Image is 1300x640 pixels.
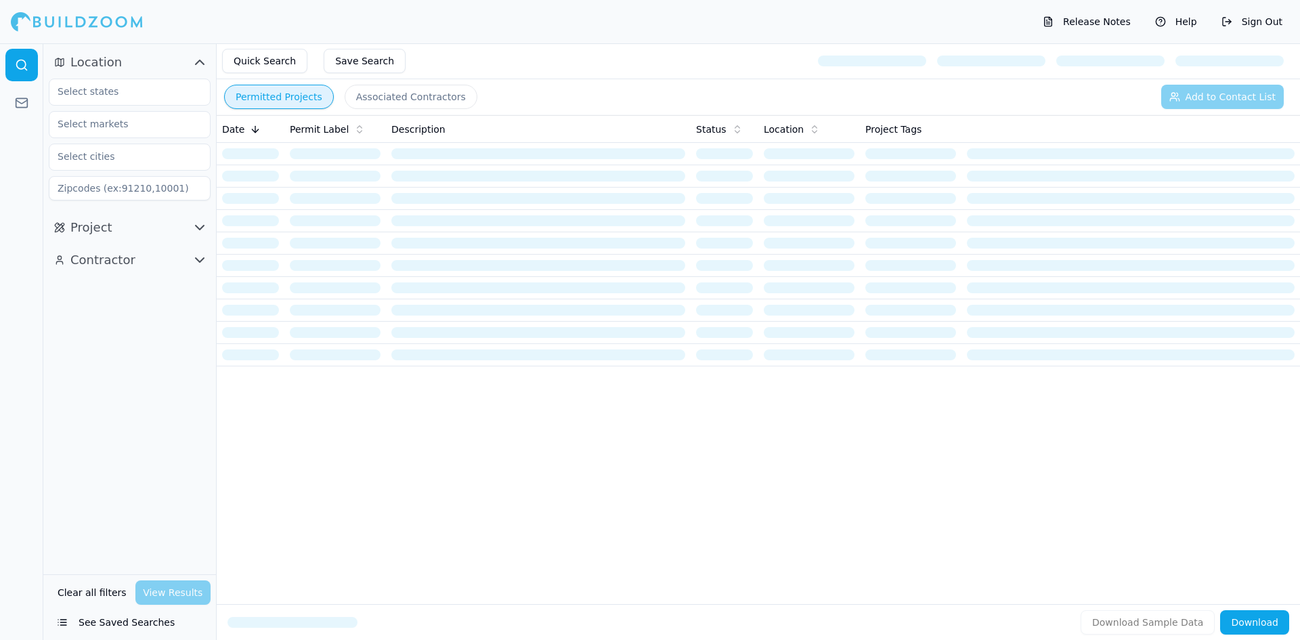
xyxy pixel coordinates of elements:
button: See Saved Searches [49,610,211,635]
span: Status [696,123,727,136]
span: Project Tags [865,123,922,136]
input: Select cities [49,144,193,169]
button: Associated Contractors [345,85,477,109]
span: Date [222,123,244,136]
span: Description [391,123,446,136]
span: Contractor [70,251,135,270]
span: Permit Label [290,123,349,136]
span: Project [70,218,112,237]
button: Download [1220,610,1289,635]
input: Zipcodes (ex:91210,10001) [49,176,211,200]
button: Quick Search [222,49,307,73]
button: Sign Out [1215,11,1289,33]
button: Release Notes [1036,11,1137,33]
button: Project [49,217,211,238]
button: Clear all filters [54,580,130,605]
button: Help [1148,11,1204,33]
button: Contractor [49,249,211,271]
span: Location [764,123,804,136]
button: Permitted Projects [224,85,334,109]
input: Select states [49,79,193,104]
button: Location [49,51,211,73]
span: Location [70,53,122,72]
button: Save Search [324,49,406,73]
input: Select markets [49,112,193,136]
